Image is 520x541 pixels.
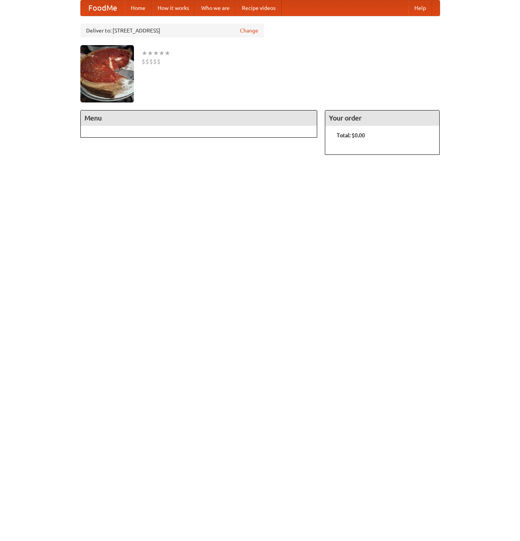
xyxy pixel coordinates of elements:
li: $ [157,57,161,66]
h4: Your order [325,110,439,126]
b: Total: $0.00 [337,132,365,138]
li: $ [153,57,157,66]
img: angular.jpg [80,45,134,102]
div: Deliver to: [STREET_ADDRESS] [80,24,264,37]
a: Who we are [195,0,236,16]
li: ★ [159,49,165,57]
a: Help [408,0,432,16]
li: $ [142,57,145,66]
li: ★ [165,49,170,57]
a: Recipe videos [236,0,282,16]
h4: Menu [81,110,317,126]
li: $ [149,57,153,66]
li: ★ [153,49,159,57]
a: Home [125,0,152,16]
a: How it works [152,0,195,16]
li: $ [145,57,149,66]
a: FoodMe [81,0,125,16]
li: ★ [142,49,147,57]
a: Change [240,27,258,34]
li: ★ [147,49,153,57]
